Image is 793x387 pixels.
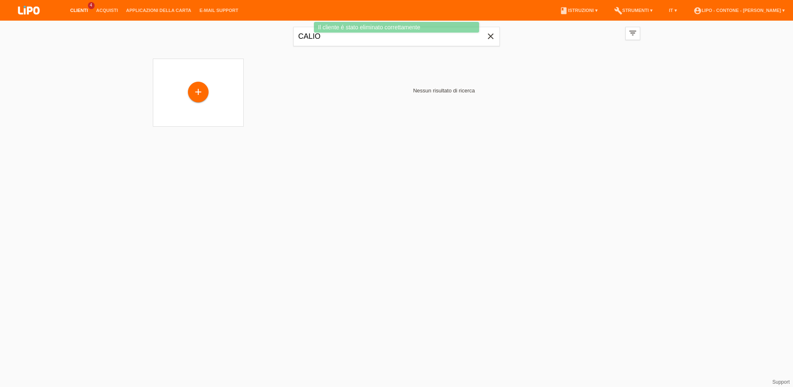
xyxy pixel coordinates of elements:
div: Il cliente é stato eliminato correttamente [314,22,479,33]
a: Acquisti [92,8,122,13]
a: Clienti [66,8,92,13]
div: Nessun risultato di ricerca [248,54,640,127]
a: Support [772,379,790,385]
a: E-mail Support [195,8,242,13]
a: bookIstruzioni ▾ [556,8,601,13]
i: close [486,31,496,41]
span: 4 [88,2,95,9]
i: build [614,7,622,15]
a: LIPO pay [8,17,50,23]
a: Applicazioni della carta [122,8,195,13]
i: account_circle [693,7,702,15]
a: IT ▾ [665,8,681,13]
i: book [560,7,568,15]
input: Ricerca... [293,27,500,46]
a: buildStrumenti ▾ [610,8,657,13]
div: Registrare cliente [188,85,208,99]
a: account_circleLIPO - Contone - [PERSON_NAME] ▾ [689,8,789,13]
